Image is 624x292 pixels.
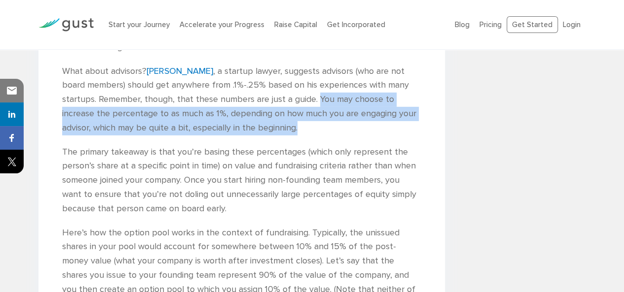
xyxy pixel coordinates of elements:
a: Get Started [507,16,558,33]
a: Pricing [479,20,502,29]
a: Blog [455,20,470,29]
a: Get Incorporated [327,20,385,29]
a: [PERSON_NAME] [147,66,213,76]
img: Gust Logo [38,18,94,32]
a: Login [563,20,581,29]
a: Start your Journey [109,20,170,29]
p: The primary takeaway is that you’re basing these percentages (which only represent the person’s s... [62,145,421,216]
p: What about advisors? , a startup lawyer, suggests advisors (who are not board members) should get... [62,65,421,135]
a: Accelerate your Progress [180,20,264,29]
a: Raise Capital [274,20,317,29]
